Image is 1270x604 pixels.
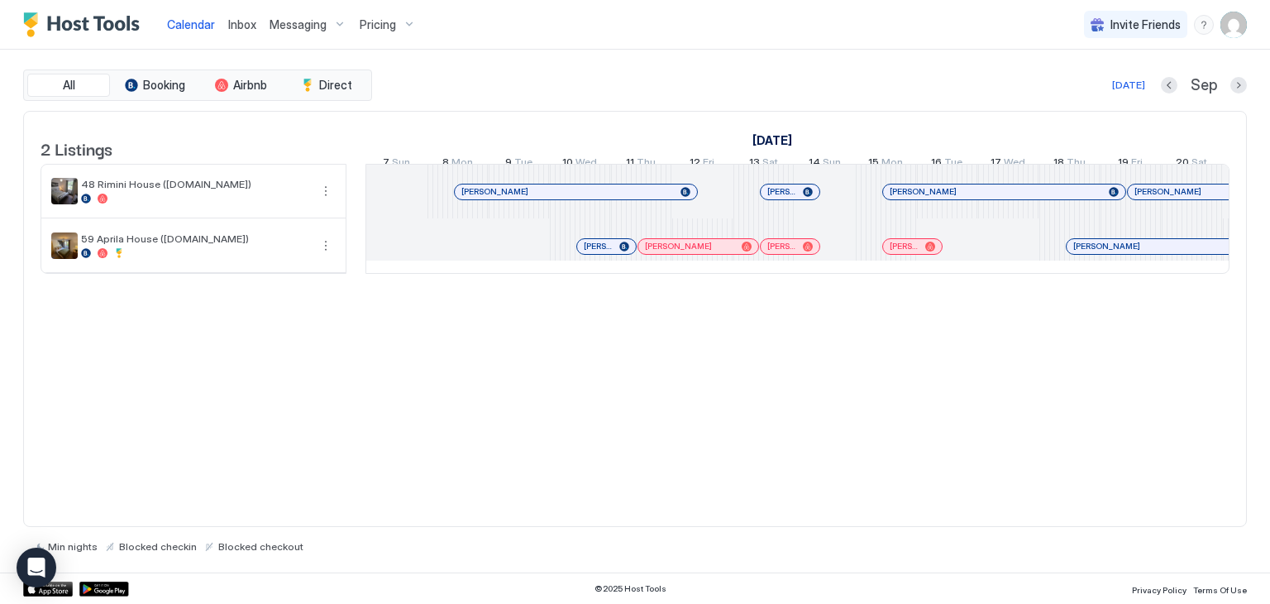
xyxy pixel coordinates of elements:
span: 7 [383,156,389,173]
button: All [27,74,110,97]
a: September 9, 2025 [501,152,537,176]
span: Thu [637,156,656,173]
button: Booking [113,74,196,97]
span: Fri [703,156,714,173]
span: Direct [319,78,352,93]
a: September 13, 2025 [745,152,782,176]
span: All [63,78,75,93]
a: September 15, 2025 [864,152,907,176]
div: menu [316,236,336,256]
span: Blocked checkout [218,540,303,553]
button: [DATE] [1110,75,1148,95]
a: September 11, 2025 [622,152,660,176]
span: Fri [1131,156,1143,173]
span: Thu [1067,156,1086,173]
span: [PERSON_NAME] [890,241,919,252]
span: Tue [944,156,962,173]
span: [PERSON_NAME] [767,186,796,197]
div: listing image [51,178,78,204]
span: Min nights [48,540,98,553]
span: 59 Aprila House ([DOMAIN_NAME]) [81,232,309,245]
span: 18 [1053,156,1064,173]
span: 8 [442,156,449,173]
span: 2 Listings [41,136,112,161]
a: Privacy Policy [1132,580,1186,597]
div: menu [316,181,336,201]
div: [DATE] [1112,78,1145,93]
span: © 2025 Host Tools [594,583,666,594]
span: Terms Of Use [1193,585,1247,595]
span: Sat [1191,156,1207,173]
span: 20 [1176,156,1189,173]
button: Direct [285,74,368,97]
span: Calendar [167,17,215,31]
div: menu [1194,15,1214,35]
button: Previous month [1161,77,1177,93]
span: Sep [1191,76,1217,95]
span: Blocked checkin [119,540,197,553]
a: Terms Of Use [1193,580,1247,597]
span: Pricing [360,17,396,32]
a: September 8, 2025 [438,152,477,176]
a: September 20, 2025 [1172,152,1211,176]
span: [PERSON_NAME] [1073,241,1140,252]
a: September 7, 2025 [379,152,414,176]
span: [PERSON_NAME] [890,186,957,197]
a: September 12, 2025 [685,152,719,176]
span: Booking [143,78,185,93]
div: Open Intercom Messenger [17,548,56,587]
span: Airbnb [233,78,267,93]
span: Wed [575,156,597,173]
span: 13 [749,156,760,173]
span: Mon [451,156,473,173]
span: 12 [690,156,700,173]
a: App Store [23,582,73,597]
span: [PERSON_NAME] [584,241,613,252]
button: Airbnb [199,74,282,97]
span: Privacy Policy [1132,585,1186,595]
a: September 16, 2025 [927,152,967,176]
button: Next month [1230,77,1247,93]
span: Sun [823,156,841,173]
button: More options [316,181,336,201]
span: Tue [514,156,532,173]
span: 17 [991,156,1001,173]
span: 15 [868,156,879,173]
a: September 17, 2025 [986,152,1029,176]
a: Google Play Store [79,582,129,597]
a: Inbox [228,16,256,33]
a: Calendar [167,16,215,33]
a: September 19, 2025 [1114,152,1147,176]
span: [PERSON_NAME] [1134,186,1201,197]
span: 16 [931,156,942,173]
span: 9 [505,156,512,173]
span: 48 Rimini House ([DOMAIN_NAME]) [81,178,309,190]
span: Messaging [270,17,327,32]
span: [PERSON_NAME] [767,241,796,252]
span: Inbox [228,17,256,31]
button: More options [316,236,336,256]
span: [PERSON_NAME] [461,186,528,197]
a: September 7, 2025 [748,128,796,152]
a: September 14, 2025 [804,152,845,176]
span: 10 [562,156,573,173]
span: Mon [881,156,903,173]
a: September 10, 2025 [558,152,601,176]
span: Sat [762,156,778,173]
div: User profile [1220,12,1247,38]
span: Invite Friends [1110,17,1181,32]
span: Wed [1004,156,1025,173]
a: Host Tools Logo [23,12,147,37]
span: 19 [1118,156,1129,173]
div: tab-group [23,70,372,101]
span: 11 [626,156,634,173]
span: [PERSON_NAME] [645,241,712,252]
span: 14 [809,156,820,173]
div: listing image [51,232,78,259]
a: September 18, 2025 [1049,152,1090,176]
span: Sun [392,156,410,173]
